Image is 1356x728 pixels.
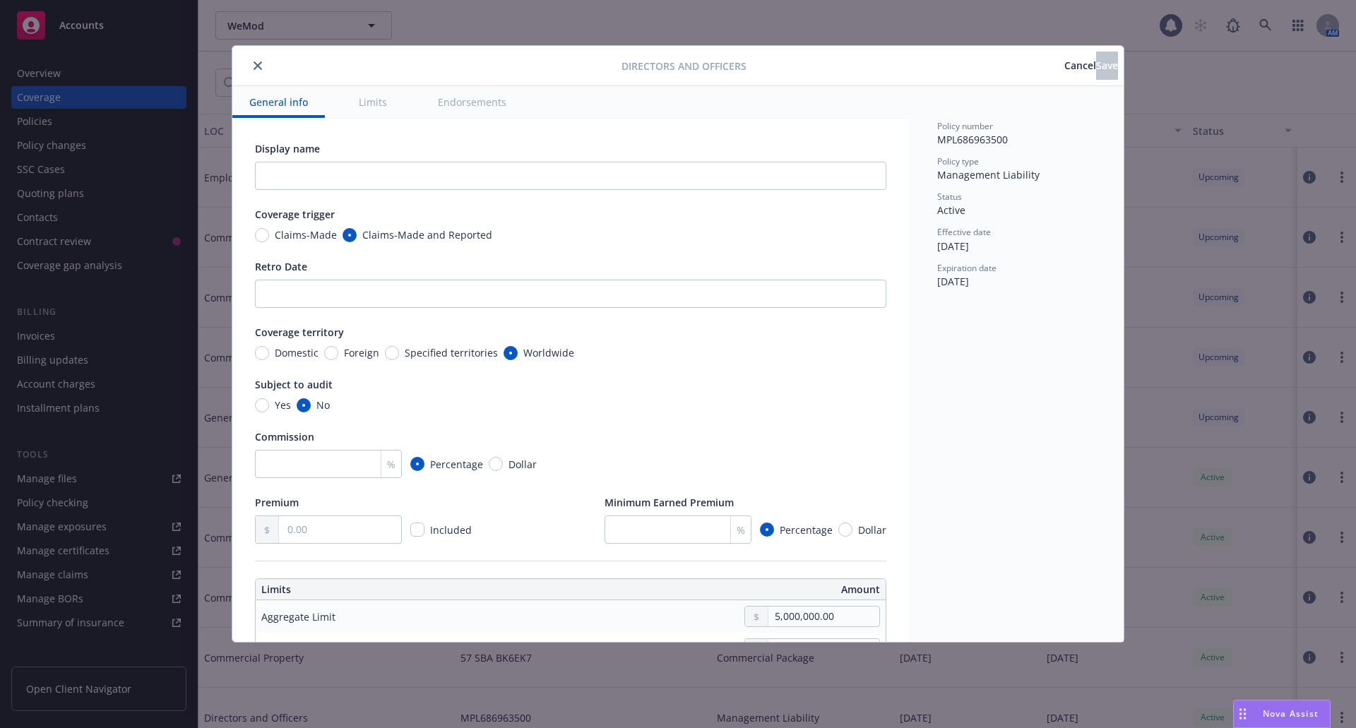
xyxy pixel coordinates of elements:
[316,398,330,412] span: No
[768,639,879,659] input: 0.00
[937,191,962,203] span: Status
[621,59,747,73] span: Directors and Officers
[255,326,344,339] span: Coverage territory
[344,345,379,360] span: Foreign
[275,398,291,412] span: Yes
[937,133,1008,146] span: MPL686963500
[937,226,991,238] span: Effective date
[937,203,965,217] span: Active
[768,607,879,626] input: 0.00
[232,86,325,118] button: General info
[343,228,357,242] input: Claims-Made and Reported
[937,120,993,132] span: Policy number
[737,523,745,537] span: %
[255,398,269,412] input: Yes
[261,642,369,657] div: Additional Side A Limit
[255,142,320,155] span: Display name
[362,227,492,242] span: Claims-Made and Reported
[605,496,734,509] span: Minimum Earned Premium
[1233,700,1331,728] button: Nova Assist
[1263,708,1319,720] span: Nova Assist
[297,398,311,412] input: No
[1096,52,1118,80] button: Save
[255,346,269,360] input: Domestic
[1064,52,1096,80] button: Cancel
[387,457,395,472] span: %
[275,345,319,360] span: Domestic
[858,523,886,537] span: Dollar
[937,168,1040,181] span: Management Liability
[504,346,518,360] input: Worldwide
[489,457,503,471] input: Dollar
[255,260,307,273] span: Retro Date
[780,523,833,537] span: Percentage
[255,228,269,242] input: Claims-Made
[760,523,774,537] input: Percentage
[421,86,523,118] button: Endorsements
[256,579,508,600] th: Limits
[324,346,338,360] input: Foreign
[937,155,979,167] span: Policy type
[255,378,333,391] span: Subject to audit
[249,57,266,74] button: close
[509,457,537,472] span: Dollar
[937,275,969,288] span: [DATE]
[1234,700,1251,727] div: Drag to move
[261,609,335,624] div: Aggregate Limit
[430,457,483,472] span: Percentage
[430,523,472,537] span: Included
[255,496,299,509] span: Premium
[1064,59,1096,72] span: Cancel
[385,346,399,360] input: Specified territories
[523,345,574,360] span: Worldwide
[275,227,337,242] span: Claims-Made
[255,430,314,443] span: Commission
[937,239,969,253] span: [DATE]
[410,457,424,471] input: Percentage
[1096,59,1118,72] span: Save
[279,516,401,543] input: 0.00
[937,262,997,274] span: Expiration date
[838,523,852,537] input: Dollar
[342,86,404,118] button: Limits
[405,345,498,360] span: Specified territories
[255,208,335,221] span: Coverage trigger
[577,579,886,600] th: Amount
